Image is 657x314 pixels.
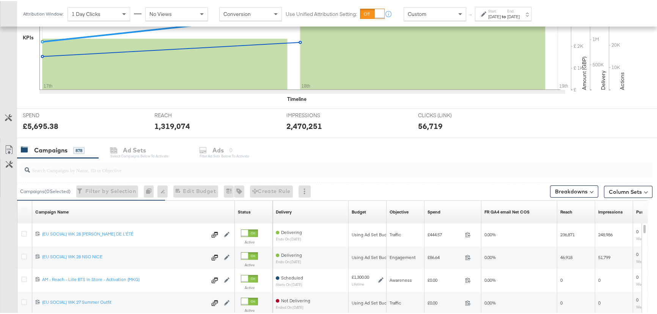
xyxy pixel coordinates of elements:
[390,208,409,214] div: Objective
[560,253,572,259] span: 46,918
[598,276,600,282] span: 0
[286,111,343,118] span: IMPRESSIONS
[42,298,207,306] a: (EU SOCIAL) WK 27 Summer Outfit
[223,9,251,16] span: Conversion
[428,253,462,259] span: £86.64
[352,231,394,237] div: Using Ad Set Budget
[241,239,258,243] label: Active
[428,231,462,236] span: £444.57
[281,251,302,257] span: Delivering
[619,71,626,89] text: Actions
[276,208,292,214] a: Reflects the ability of your Ad Campaign to achieve delivery based on ad states, schedule and bud...
[581,55,588,89] text: Amount (GBP)
[560,231,575,236] span: 236,871
[598,208,623,214] a: The number of times your ad was served. On mobile apps an ad is counted as served the first time ...
[604,185,652,197] button: Column Sets
[73,146,85,153] div: 878
[238,208,251,214] a: Shows the current state of your Ad Campaign.
[636,273,638,279] span: 0
[276,259,302,263] sub: ends on [DATE]
[35,208,69,214] div: Campaign Name
[276,208,292,214] div: Delivery
[428,208,440,214] a: The total amount spent to date.
[598,231,613,236] span: 248,986
[281,228,302,234] span: Delivering
[560,208,572,214] div: Reach
[287,94,306,102] div: Timeline
[276,281,303,286] sub: starts on [DATE]
[598,208,623,214] div: Impressions
[550,184,598,196] button: Breakdowns
[501,13,507,18] strong: to
[154,119,190,130] div: 1,319,074
[42,253,207,259] div: (EU SOCIAL) WK 28 NSO NICE
[352,299,394,305] div: Using Ad Set Budget
[488,13,501,19] div: [DATE]
[560,276,563,282] span: 0
[42,230,207,237] a: (EU SOCIAL) WK 28 [PERSON_NAME] DE L'ÉTÉ
[144,184,157,196] div: 0
[352,281,364,285] sub: Lifetime
[390,208,409,214] a: Your campaign's objective.
[390,253,416,259] span: Engagement
[598,299,600,305] span: 0
[428,299,462,305] span: £0.00
[42,253,207,260] a: (EU SOCIAL) WK 28 NSO NICE
[154,111,211,118] span: REACH
[507,8,520,13] label: End:
[598,253,610,259] span: 51,799
[484,299,496,305] span: 0.00%
[241,307,258,312] label: Active
[390,276,412,282] span: Awareness
[418,111,475,118] span: CLICKS (LINK)
[600,69,607,89] text: Delivery
[42,275,207,283] a: AM - Reach - Lille BTS In Store - Activation (MKG)
[352,208,366,214] div: Budget
[23,33,34,40] div: KPIs
[467,13,474,16] span: ↑
[35,208,69,214] a: Your campaign name.
[488,8,501,13] label: Start:
[636,296,638,301] span: 0
[286,119,322,130] div: 2,470,251
[484,208,530,214] div: FR GA4 email Net COS
[42,298,207,304] div: (EU SOCIAL) WK 27 Summer Outfit
[241,261,258,266] label: Active
[42,275,207,281] div: AM - Reach - Lille BTS In Store - Activation (MKG)
[484,253,496,259] span: 0.00%
[241,284,258,289] label: Active
[352,208,366,214] a: The maximum amount you're willing to spend on your ads, on average each day or over the lifetime ...
[238,208,251,214] div: Status
[636,250,638,256] span: 0
[23,10,64,16] div: Attribution Window:
[281,297,310,302] span: Not Delivering
[428,276,462,282] span: £0.00
[352,253,394,259] div: Using Ad Set Budget
[20,187,71,194] div: Campaigns ( 0 Selected)
[352,273,369,279] div: £1,300.00
[281,274,303,279] span: Scheduled
[390,231,401,236] span: Traffic
[560,299,563,305] span: 0
[23,119,58,130] div: £5,695.38
[276,304,310,308] sub: ended on [DATE]
[72,9,101,16] span: 1 Day Clicks
[484,276,496,282] span: 0.00%
[149,9,172,16] span: No Views
[507,13,520,19] div: [DATE]
[390,299,401,305] span: Traffic
[276,236,302,240] sub: ends on [DATE]
[34,145,68,154] div: Campaigns
[636,228,638,233] span: 0
[286,9,357,16] label: Use Unified Attribution Setting:
[484,208,530,214] a: FR GA4 Net COS
[30,159,595,173] input: Search Campaigns by Name, ID or Objective
[408,9,426,16] span: Custom
[560,208,572,214] a: The number of people your ad was served to.
[484,231,496,236] span: 0.00%
[428,208,440,214] div: Spend
[42,230,207,236] div: (EU SOCIAL) WK 28 [PERSON_NAME] DE L'ÉTÉ
[23,111,80,118] span: SPEND
[418,119,443,130] div: 56,719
